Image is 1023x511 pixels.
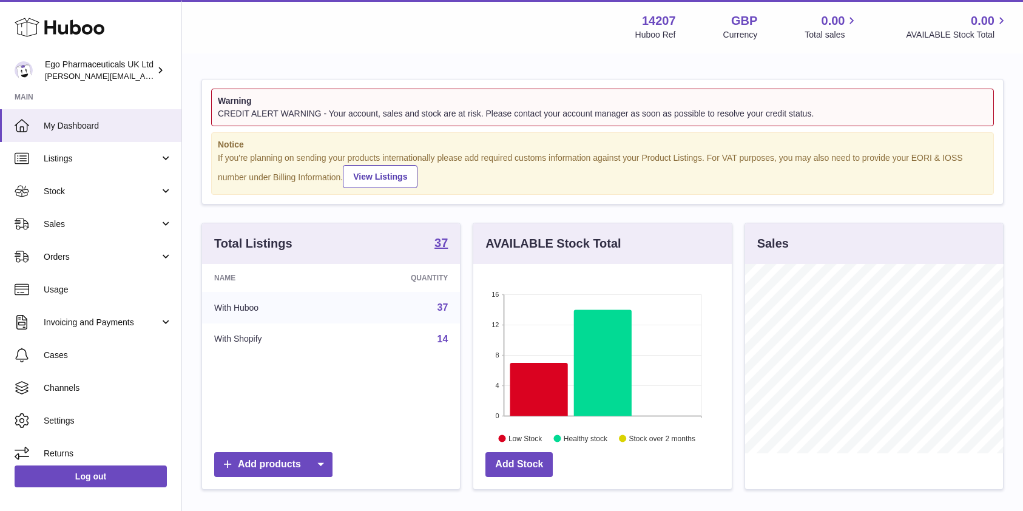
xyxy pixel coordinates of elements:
[805,13,859,41] a: 0.00 Total sales
[496,412,499,419] text: 0
[492,291,499,298] text: 16
[44,448,172,459] span: Returns
[343,165,417,188] a: View Listings
[822,13,845,29] span: 0.00
[218,108,987,120] div: CREDIT ALERT WARNING - Your account, sales and stock are at risk. Please contact your account man...
[629,435,695,443] text: Stock over 2 months
[437,334,448,344] a: 14
[564,435,608,443] text: Healthy stock
[508,435,542,443] text: Low Stock
[44,186,160,197] span: Stock
[15,61,33,80] img: Tihomir.simeonov@egopharm.com
[15,465,167,487] a: Log out
[218,95,987,107] strong: Warning
[202,264,341,292] th: Name
[44,284,172,296] span: Usage
[485,235,621,252] h3: AVAILABLE Stock Total
[434,237,448,249] strong: 37
[44,218,160,230] span: Sales
[45,59,154,82] div: Ego Pharmaceuticals UK Ltd
[805,29,859,41] span: Total sales
[218,139,987,151] strong: Notice
[496,351,499,359] text: 8
[341,264,460,292] th: Quantity
[44,350,172,361] span: Cases
[437,302,448,313] a: 37
[202,292,341,323] td: With Huboo
[44,382,172,394] span: Channels
[757,235,789,252] h3: Sales
[971,13,994,29] span: 0.00
[214,235,292,252] h3: Total Listings
[434,237,448,251] a: 37
[906,29,1008,41] span: AVAILABLE Stock Total
[44,120,172,132] span: My Dashboard
[642,13,676,29] strong: 14207
[202,323,341,355] td: With Shopify
[485,452,553,477] a: Add Stock
[492,321,499,328] text: 12
[218,152,987,189] div: If you're planning on sending your products internationally please add required customs informati...
[635,29,676,41] div: Huboo Ref
[214,452,333,477] a: Add products
[45,71,308,81] span: [PERSON_NAME][EMAIL_ADDRESS][PERSON_NAME][DOMAIN_NAME]
[44,415,172,427] span: Settings
[731,13,757,29] strong: GBP
[44,153,160,164] span: Listings
[44,317,160,328] span: Invoicing and Payments
[44,251,160,263] span: Orders
[723,29,758,41] div: Currency
[906,13,1008,41] a: 0.00 AVAILABLE Stock Total
[496,382,499,389] text: 4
